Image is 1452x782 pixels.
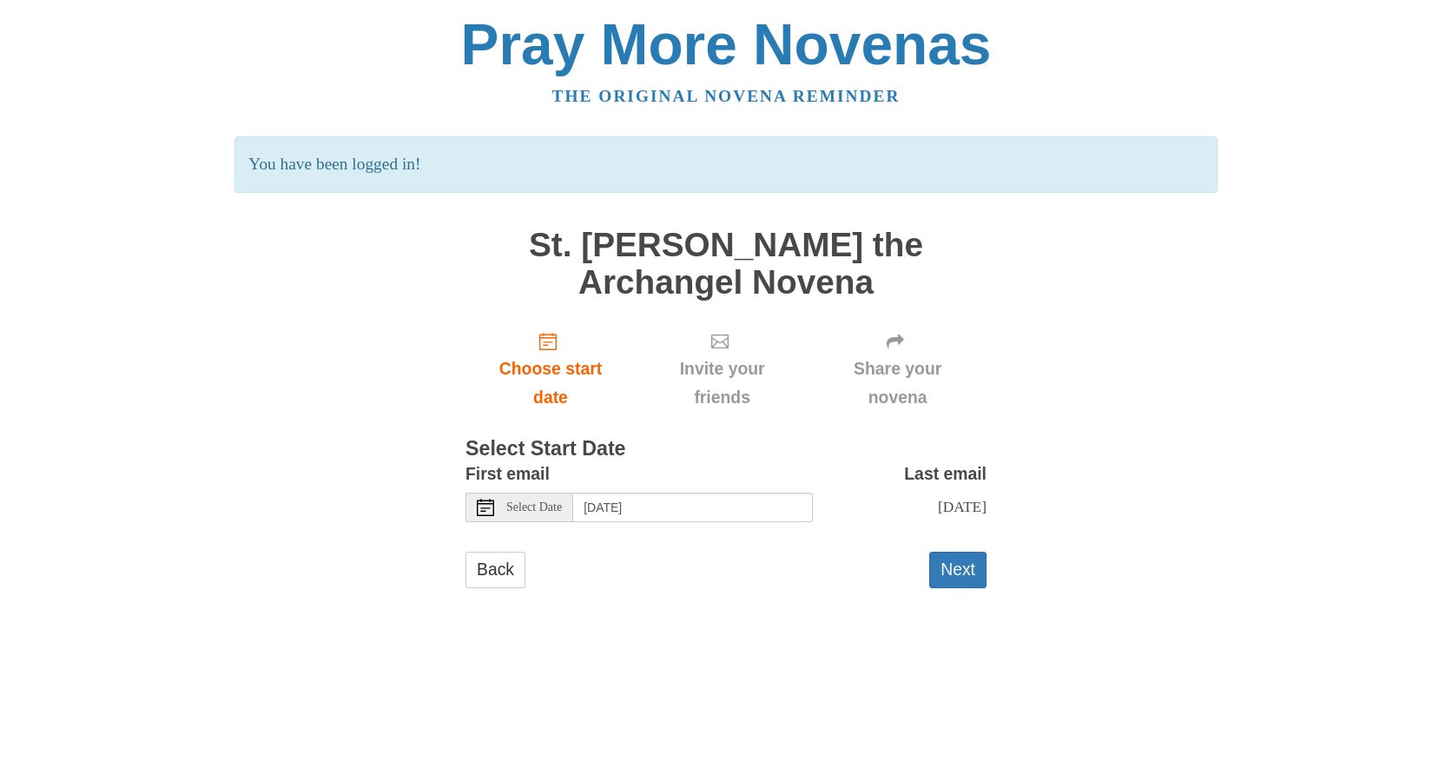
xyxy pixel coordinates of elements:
span: Select Date [506,501,562,514]
div: Click "Next" to confirm your start date first. [808,318,987,421]
div: Click "Next" to confirm your start date first. [636,318,808,421]
span: Share your novena [826,355,969,412]
h1: St. [PERSON_NAME] the Archangel Novena [465,227,987,301]
label: Last email [904,460,987,488]
h3: Select Start Date [465,438,987,461]
span: Invite your friends [653,355,791,412]
a: Pray More Novenas [461,12,992,76]
span: Choose start date [483,355,618,412]
label: First email [465,460,550,488]
a: The original novena reminder [552,87,901,105]
p: You have been logged in! [234,136,1217,193]
span: [DATE] [938,498,987,515]
a: Choose start date [465,318,636,421]
button: Next [929,552,987,587]
a: Back [465,552,525,587]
